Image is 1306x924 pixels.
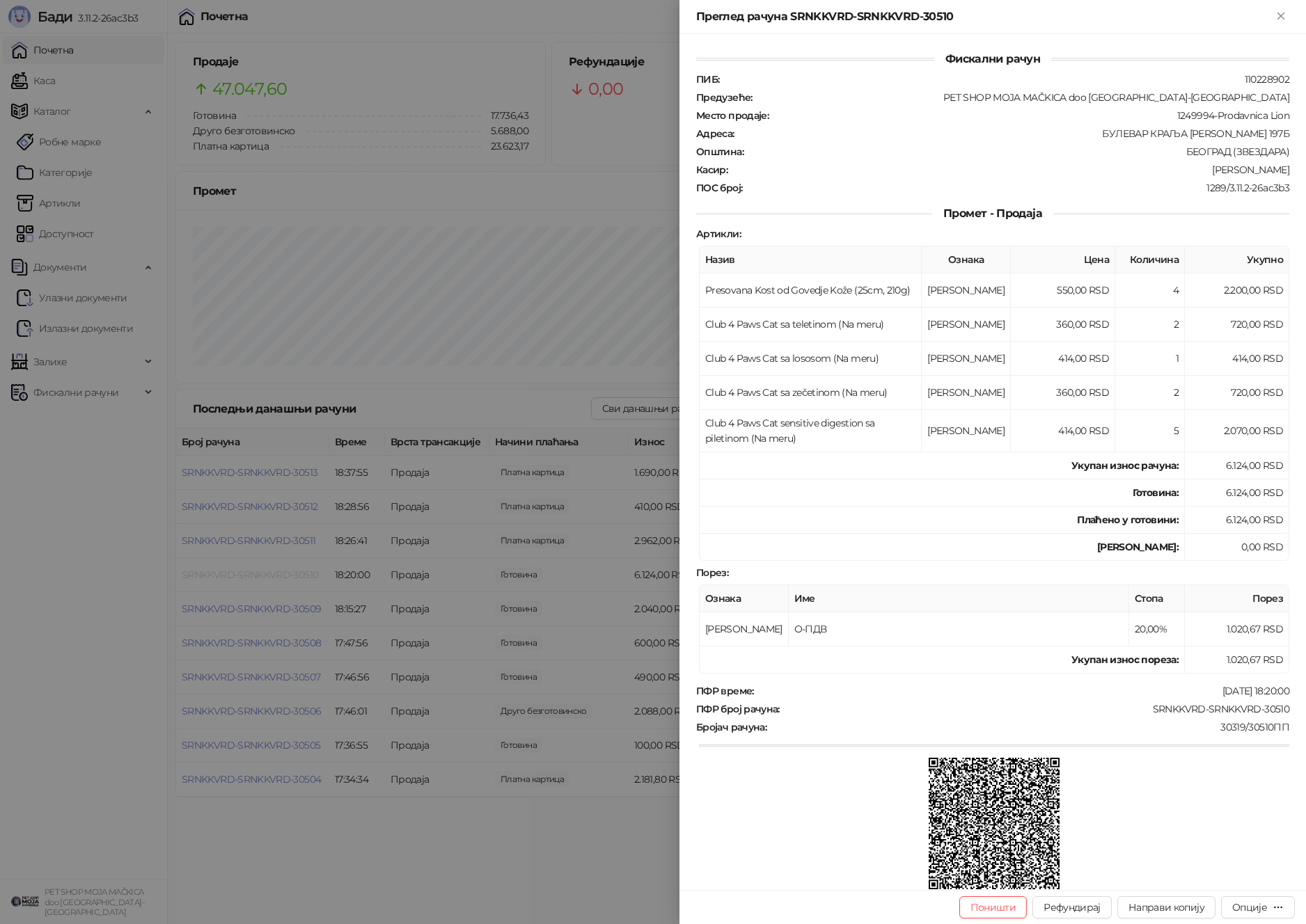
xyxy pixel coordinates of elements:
td: 1 [1115,342,1185,376]
strong: Плаћено у готовини: [1077,513,1179,526]
button: Close [1273,8,1289,25]
th: Ознака [700,585,789,612]
td: 6.124,00 RSD [1185,507,1289,534]
td: 1.020,67 RSD [1185,646,1289,674]
strong: ПИБ : [696,73,719,86]
td: 720,00 RSD [1185,308,1289,342]
td: 5 [1115,410,1185,452]
strong: Укупан износ рачуна : [1071,459,1179,472]
strong: Укупан износ пореза: [1071,653,1179,666]
strong: [PERSON_NAME]: [1097,541,1179,553]
td: 2 [1115,308,1185,342]
div: 1289/3.11.2-26ac3b3 [744,182,1291,194]
div: SRNKKVRD-SRNKKVRD-30510 [781,703,1291,715]
td: 2.200,00 RSD [1185,273,1289,308]
span: Направи копију [1128,901,1204,914]
strong: Артикли : [696,228,741,240]
strong: Општина : [696,145,744,158]
button: Направи копију [1117,896,1215,918]
td: 414,00 RSD [1185,342,1289,376]
td: 6.124,00 RSD [1185,452,1289,479]
td: [PERSON_NAME] [922,376,1011,410]
td: Club 4 Paws Cat sa lososom (Na meru) [700,342,922,376]
td: О-ПДВ [789,612,1129,646]
span: Фискални рачун [934,52,1051,65]
div: БУЛЕВАР КРАЉА [PERSON_NAME] 197Б [736,127,1291,140]
td: 550,00 RSD [1011,273,1115,308]
strong: Готовина : [1133,486,1179,499]
td: 20,00% [1129,612,1185,646]
td: [PERSON_NAME] [922,273,1011,308]
div: Опције [1232,901,1267,914]
td: Club 4 Paws Cat sa zečetinom (Na meru) [700,376,922,410]
button: Рефундирај [1032,896,1112,918]
span: Промет - Продаја [932,207,1053,220]
div: 1249994-Prodavnica Lion [770,109,1291,122]
th: Укупно [1185,246,1289,273]
div: 30319/30510ПП [768,721,1291,733]
div: [DATE] 18:20:00 [755,685,1291,697]
td: 1.020,67 RSD [1185,612,1289,646]
td: 6.124,00 RSD [1185,479,1289,507]
td: [PERSON_NAME] [922,308,1011,342]
img: QR код [929,758,1060,889]
div: PET SHOP MOJA MAČKICA doo [GEOGRAPHIC_DATA]-[GEOGRAPHIC_DATA] [754,91,1291,104]
strong: Предузеће : [696,91,753,104]
th: Стопа [1129,585,1185,612]
strong: Адреса : [696,127,734,140]
td: 360,00 RSD [1011,308,1115,342]
strong: Порез : [696,566,728,579]
td: 414,00 RSD [1011,342,1115,376]
div: БЕОГРАД (ЗВЕЗДАРА) [745,145,1291,158]
td: 2.070,00 RSD [1185,410,1289,452]
strong: Касир : [696,164,727,176]
button: Поништи [959,896,1028,918]
td: 414,00 RSD [1011,410,1115,452]
td: [PERSON_NAME] [700,612,789,646]
td: Club 4 Paws Cat sensitive digestion sa piletinom (Na meru) [700,410,922,452]
th: Порез [1185,585,1289,612]
strong: ПОС број : [696,182,742,194]
td: Club 4 Paws Cat sa teletinom (Na meru) [700,308,922,342]
th: Ознака [922,246,1011,273]
div: [PERSON_NAME] [729,164,1291,176]
td: [PERSON_NAME] [922,342,1011,376]
strong: Место продаје : [696,109,769,122]
td: Presovana Kost od Govedje Kože (25cm, 210g) [700,273,922,308]
td: [PERSON_NAME] [922,410,1011,452]
td: 720,00 RSD [1185,376,1289,410]
th: Име [789,585,1129,612]
td: 0,00 RSD [1185,534,1289,561]
th: Назив [700,246,922,273]
th: Цена [1011,246,1115,273]
th: Количина [1115,246,1185,273]
div: 110228902 [721,73,1291,86]
div: Преглед рачуна SRNKKVRD-SRNKKVRD-30510 [696,8,1273,25]
strong: ПФР време : [696,685,754,697]
strong: ПФР број рачуна : [696,703,780,715]
td: 360,00 RSD [1011,376,1115,410]
strong: Бројач рачуна : [696,721,766,733]
td: 2 [1115,376,1185,410]
td: 4 [1115,273,1185,308]
button: Опције [1221,896,1295,918]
